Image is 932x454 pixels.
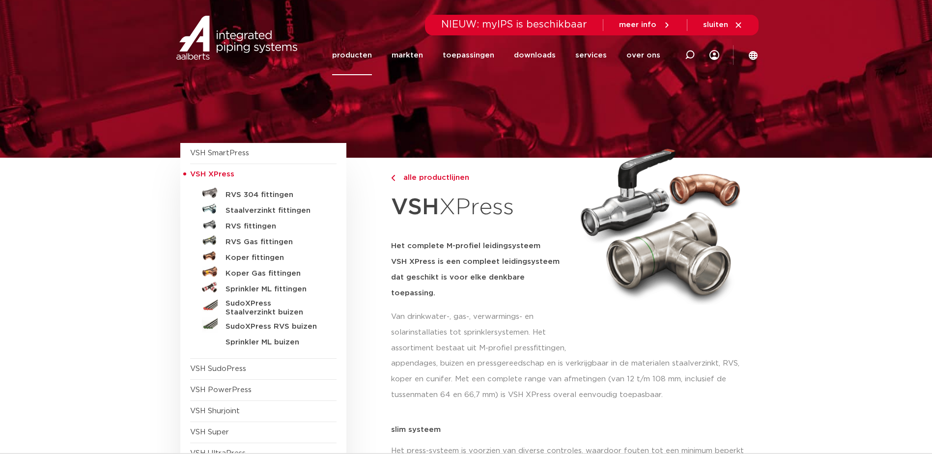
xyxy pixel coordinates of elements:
a: downloads [514,35,556,75]
a: RVS Gas fittingen [190,232,337,248]
h5: Staalverzinkt fittingen [226,206,323,215]
a: over ons [626,35,660,75]
a: Sprinkler ML fittingen [190,280,337,295]
a: services [575,35,607,75]
h5: Koper fittingen [226,254,323,262]
h5: Sprinkler ML fittingen [226,285,323,294]
h5: SudoXPress Staalverzinkt buizen [226,299,323,317]
a: SudoXPress Staalverzinkt buizen [190,295,337,317]
h5: Het complete M-profiel leidingsysteem VSH XPress is een compleet leidingsysteem dat geschikt is v... [391,238,569,301]
p: appendages, buizen en pressgereedschap en is verkrijgbaar in de materialen staalverzinkt, RVS, ko... [391,356,752,403]
a: producten [332,35,372,75]
span: alle productlijnen [397,174,469,181]
a: VSH SudoPress [190,365,246,372]
span: NIEUW: myIPS is beschikbaar [441,20,587,29]
a: VSH Super [190,428,229,436]
a: VSH SmartPress [190,149,249,157]
p: slim systeem [391,426,752,433]
p: Van drinkwater-, gas-, verwarmings- en solarinstallaties tot sprinklersystemen. Het assortiment b... [391,309,569,356]
a: RVS 304 fittingen [190,185,337,201]
h5: RVS fittingen [226,222,323,231]
a: RVS fittingen [190,217,337,232]
span: sluiten [703,21,728,28]
img: chevron-right.svg [391,175,395,181]
a: VSH Shurjoint [190,407,240,415]
a: Koper fittingen [190,248,337,264]
h1: XPress [391,189,569,227]
a: VSH PowerPress [190,386,252,394]
span: VSH XPress [190,170,234,178]
a: SudoXPress RVS buizen [190,317,337,333]
h5: SudoXPress RVS buizen [226,322,323,331]
h5: RVS Gas fittingen [226,238,323,247]
span: meer info [619,21,656,28]
h5: Koper Gas fittingen [226,269,323,278]
h5: RVS 304 fittingen [226,191,323,199]
a: toepassingen [443,35,494,75]
a: meer info [619,21,671,29]
a: Staalverzinkt fittingen [190,201,337,217]
div: my IPS [709,35,719,75]
nav: Menu [332,35,660,75]
strong: VSH [391,196,439,219]
a: Koper Gas fittingen [190,264,337,280]
h5: Sprinkler ML buizen [226,338,323,347]
a: markten [392,35,423,75]
a: Sprinkler ML buizen [190,333,337,348]
a: alle productlijnen [391,172,569,184]
a: sluiten [703,21,743,29]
